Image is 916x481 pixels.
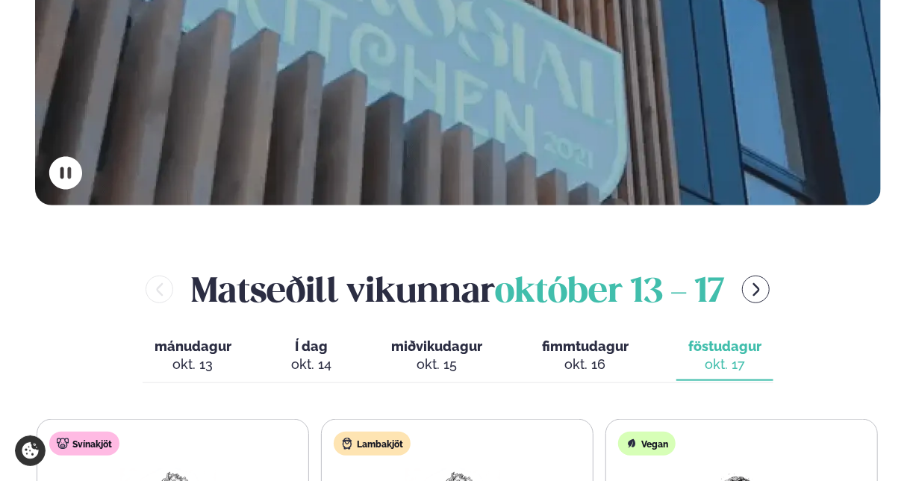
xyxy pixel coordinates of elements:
[341,438,353,450] img: Lamb.svg
[146,276,173,303] button: menu-btn-left
[334,432,411,456] div: Lambakjöt
[688,356,761,373] div: okt. 17
[155,356,231,373] div: okt. 13
[676,332,773,381] button: föstudagur okt. 17
[391,338,482,354] span: miðvikudagur
[291,338,331,356] span: Í dag
[57,438,69,450] img: pork.svg
[495,276,724,309] span: október 13 - 17
[155,338,231,354] span: mánudagur
[143,332,243,381] button: mánudagur okt. 13
[15,435,46,466] a: Cookie settings
[742,276,770,303] button: menu-btn-right
[542,338,629,354] span: fimmtudagur
[626,438,638,450] img: Vegan.svg
[618,432,676,456] div: Vegan
[49,432,119,456] div: Svínakjöt
[688,338,761,354] span: föstudagur
[391,356,482,373] div: okt. 15
[279,332,343,381] button: Í dag okt. 14
[291,356,331,373] div: okt. 14
[379,332,494,381] button: miðvikudagur okt. 15
[191,265,724,314] h2: Matseðill vikunnar
[542,356,629,373] div: okt. 16
[530,332,641,381] button: fimmtudagur okt. 16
